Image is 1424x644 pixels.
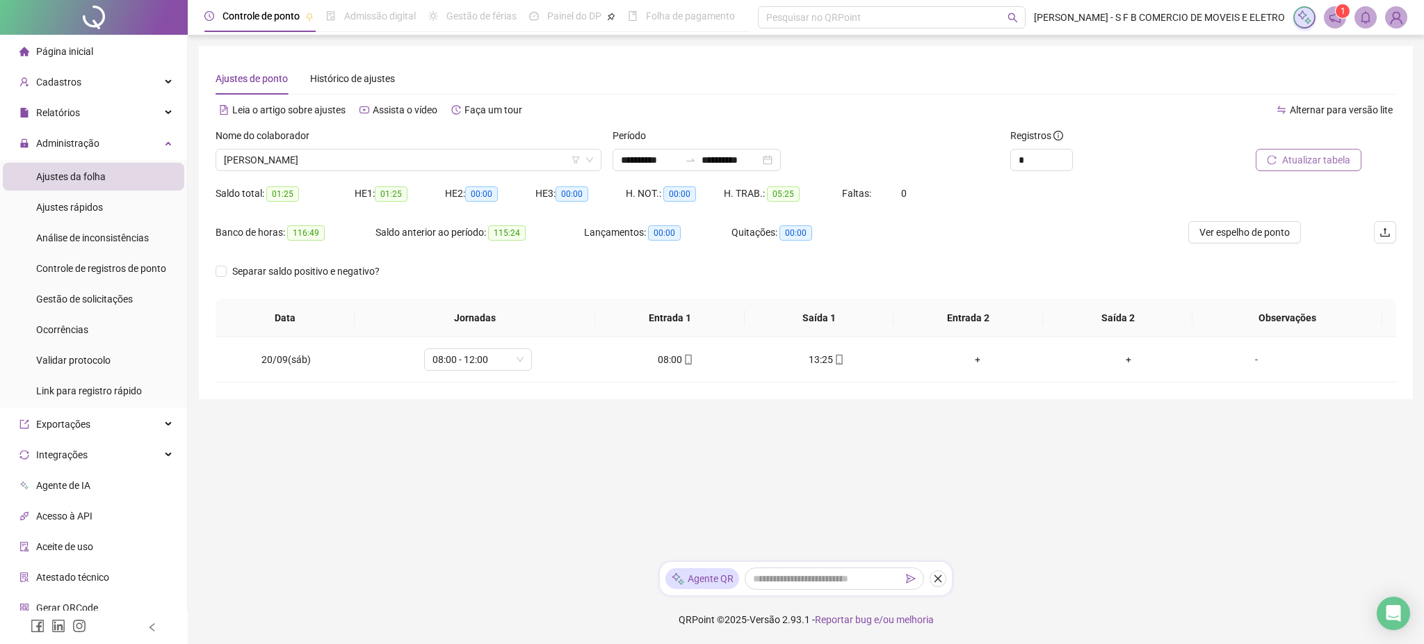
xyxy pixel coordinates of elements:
[326,11,336,21] span: file-done
[685,154,696,166] span: to
[19,108,29,118] span: file
[36,510,92,522] span: Acesso à API
[72,619,86,633] span: instagram
[671,572,685,586] img: sparkle-icon.fc2bf0ac1784a2077858766a79e2daf3.svg
[147,622,157,632] span: left
[913,352,1042,367] div: +
[626,186,724,202] div: H. NOT.:
[1064,352,1192,367] div: +
[731,225,871,241] div: Quitações:
[216,299,355,337] th: Data
[36,419,90,430] span: Exportações
[585,156,594,164] span: down
[465,186,498,202] span: 00:00
[779,225,812,241] span: 00:00
[1215,352,1297,367] div: -
[446,10,517,22] span: Gestão de férias
[373,104,437,115] span: Assista o vídeo
[445,186,535,202] div: HE 2:
[1199,225,1290,240] span: Ver espelho de ponto
[1359,11,1372,24] span: bell
[216,73,288,84] span: Ajustes de ponto
[893,299,1043,337] th: Entrada 2
[36,138,99,149] span: Administração
[745,299,894,337] th: Saída 1
[451,105,461,115] span: history
[613,128,655,143] label: Período
[488,225,526,241] span: 115:24
[833,355,844,364] span: mobile
[663,186,696,202] span: 00:00
[188,595,1424,644] footer: QRPoint © 2025 - 2.93.1 -
[36,202,103,213] span: Ajustes rápidos
[682,355,693,364] span: mobile
[359,105,369,115] span: youtube
[355,299,595,337] th: Jornadas
[1290,104,1393,115] span: Alternar para versão lite
[1386,7,1407,28] img: 82559
[36,77,81,88] span: Cadastros
[36,263,166,274] span: Controle de registros de ponto
[287,225,325,241] span: 116:49
[36,107,80,118] span: Relatórios
[204,11,214,21] span: clock-circle
[310,73,395,84] span: Histórico de ajustes
[1297,10,1312,25] img: sparkle-icon.fc2bf0ac1784a2077858766a79e2daf3.svg
[1282,152,1350,168] span: Atualizar tabela
[36,572,109,583] span: Atestado técnico
[432,349,524,370] span: 08:00 - 12:00
[19,542,29,552] span: audit
[610,352,739,367] div: 08:00
[216,128,318,143] label: Nome do colaborador
[1329,11,1341,24] span: notification
[762,352,891,367] div: 13:25
[375,186,407,202] span: 01:25
[815,614,934,625] span: Reportar bug e/ou melhoria
[556,186,588,202] span: 00:00
[648,225,681,241] span: 00:00
[51,619,65,633] span: linkedin
[584,225,731,241] div: Lançamentos:
[464,104,522,115] span: Faça um tour
[1043,299,1192,337] th: Saída 2
[724,186,842,202] div: H. TRAB.:
[1379,227,1391,238] span: upload
[685,154,696,166] span: swap-right
[1008,13,1018,23] span: search
[36,232,149,243] span: Análise de inconsistências
[595,299,745,337] th: Entrada 1
[375,225,584,241] div: Saldo anterior ao período:
[842,188,873,199] span: Faltas:
[36,171,106,182] span: Ajustes da folha
[19,77,29,87] span: user-add
[767,186,800,202] span: 05:25
[535,186,626,202] div: HE 3:
[1204,310,1371,325] span: Observações
[428,11,438,21] span: sun
[219,105,229,115] span: file-text
[266,186,299,202] span: 01:25
[355,186,445,202] div: HE 1:
[529,11,539,21] span: dashboard
[227,264,385,279] span: Separar saldo positivo e negativo?
[19,603,29,613] span: qrcode
[1336,4,1350,18] sup: 1
[224,150,593,170] span: RENICLEIDE BARBOSA SANTOS
[216,225,375,241] div: Banco de horas:
[305,13,314,21] span: pushpin
[547,10,601,22] span: Painel do DP
[1188,221,1301,243] button: Ver espelho de ponto
[646,10,735,22] span: Folha de pagamento
[36,541,93,552] span: Aceite de uso
[232,104,346,115] span: Leia o artigo sobre ajustes
[1034,10,1285,25] span: [PERSON_NAME] - S F B COMERCIO DE MOVEIS E ELETRO
[901,188,907,199] span: 0
[1010,128,1063,143] span: Registros
[36,355,111,366] span: Validar protocolo
[36,324,88,335] span: Ocorrências
[261,354,311,365] span: 20/09(sáb)
[36,385,142,396] span: Link para registro rápido
[36,480,90,491] span: Agente de IA
[1377,597,1410,630] div: Open Intercom Messenger
[1192,299,1382,337] th: Observações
